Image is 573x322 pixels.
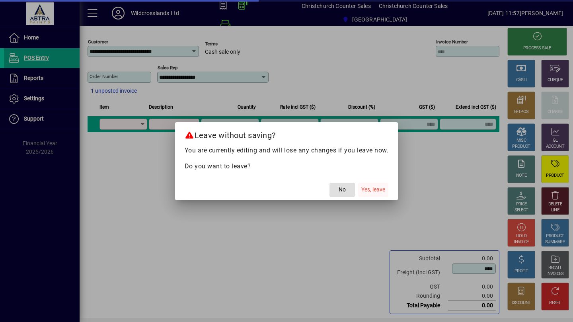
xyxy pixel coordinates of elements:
button: No [329,183,355,197]
p: You are currently editing and will lose any changes if you leave now. [185,146,389,155]
h2: Leave without saving? [175,122,398,145]
button: Yes, leave [358,183,388,197]
span: Yes, leave [361,185,385,194]
p: Do you want to leave? [185,162,389,171]
span: No [339,185,346,194]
